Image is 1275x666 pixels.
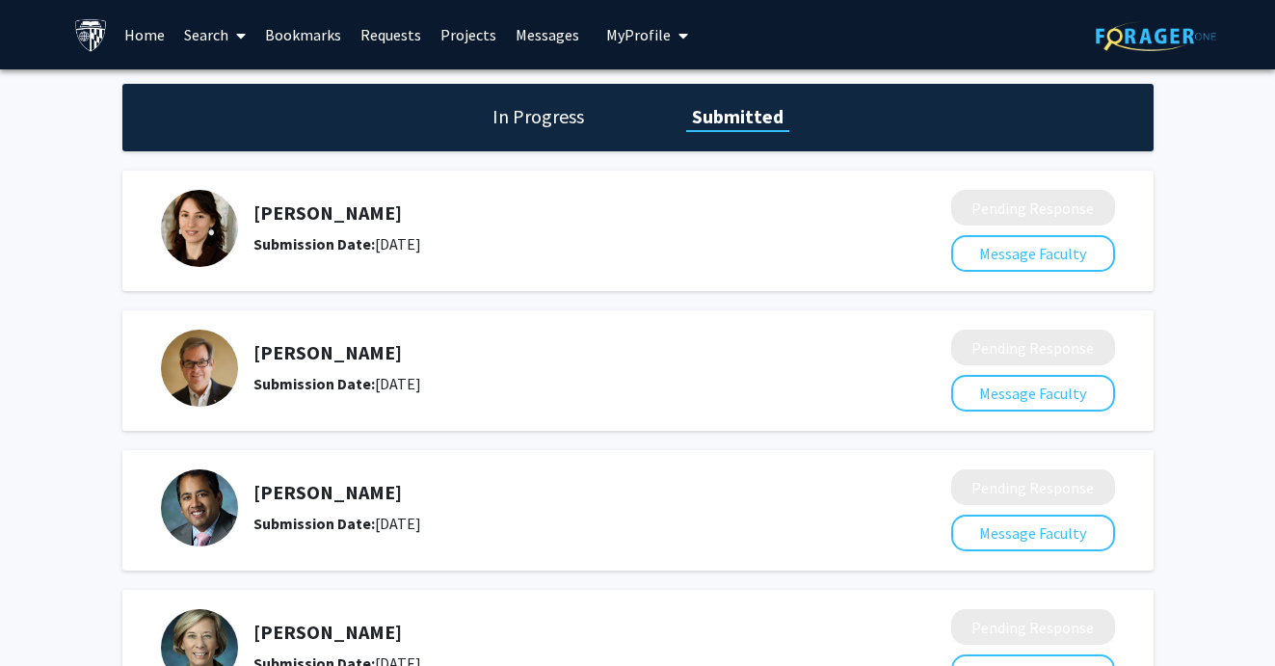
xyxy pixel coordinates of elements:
iframe: Chat [14,579,82,652]
img: Johns Hopkins University Logo [74,18,108,52]
button: Pending Response [951,469,1115,505]
a: Requests [351,1,431,68]
a: Messages [506,1,589,68]
span: My Profile [606,25,671,44]
img: Profile Picture [161,469,238,546]
b: Submission Date: [253,514,375,533]
h5: [PERSON_NAME] [253,341,849,364]
div: [DATE] [253,232,849,255]
h5: [PERSON_NAME] [253,481,849,504]
a: Message Faculty [951,244,1115,263]
b: Submission Date: [253,234,375,253]
button: Message Faculty [951,375,1115,412]
div: [DATE] [253,372,849,395]
button: Pending Response [951,609,1115,645]
b: Submission Date: [253,374,375,393]
img: Profile Picture [161,330,238,407]
a: Projects [431,1,506,68]
div: [DATE] [253,512,849,535]
a: Search [174,1,255,68]
button: Pending Response [951,190,1115,226]
a: Bookmarks [255,1,351,68]
button: Message Faculty [951,515,1115,551]
h1: In Progress [487,103,590,130]
img: ForagerOne Logo [1096,21,1216,51]
a: Message Faculty [951,384,1115,403]
img: Profile Picture [161,190,238,267]
button: Pending Response [951,330,1115,365]
h5: [PERSON_NAME] [253,201,849,225]
a: Home [115,1,174,68]
button: Message Faculty [951,235,1115,272]
a: Message Faculty [951,523,1115,543]
h1: Submitted [686,103,789,130]
h5: [PERSON_NAME] [253,621,849,644]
